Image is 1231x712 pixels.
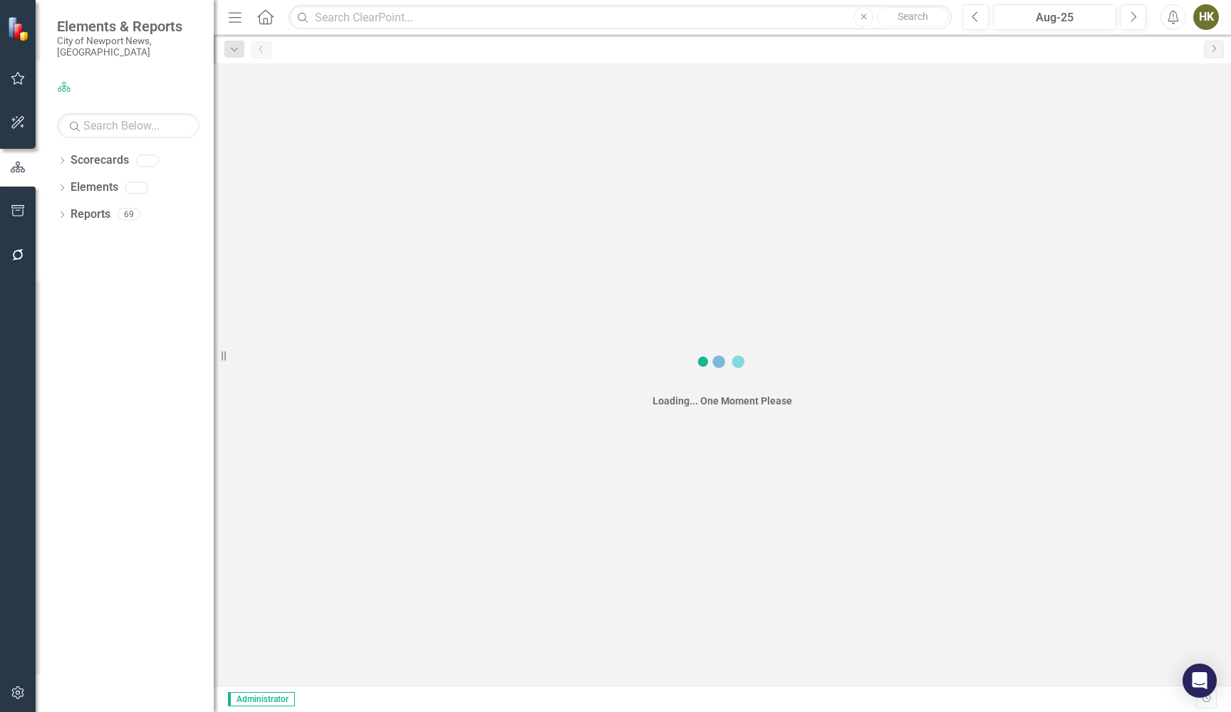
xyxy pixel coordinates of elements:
a: Reports [71,206,110,223]
span: Search [898,11,928,22]
div: 69 [118,209,140,221]
a: Scorecards [71,152,129,169]
img: ClearPoint Strategy [7,16,32,41]
small: City of Newport News, [GEOGRAPHIC_DATA] [57,35,199,58]
a: Elements [71,179,118,196]
input: Search ClearPoint... [289,5,952,30]
button: Aug-25 [993,4,1116,30]
button: Search [877,7,948,27]
span: Elements & Reports [57,18,199,35]
div: Aug-25 [998,9,1111,26]
button: HK [1193,4,1219,30]
div: Open Intercom Messenger [1183,664,1217,698]
input: Search Below... [57,113,199,138]
div: Loading... One Moment Please [653,394,792,408]
span: Administrator [228,692,295,706]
